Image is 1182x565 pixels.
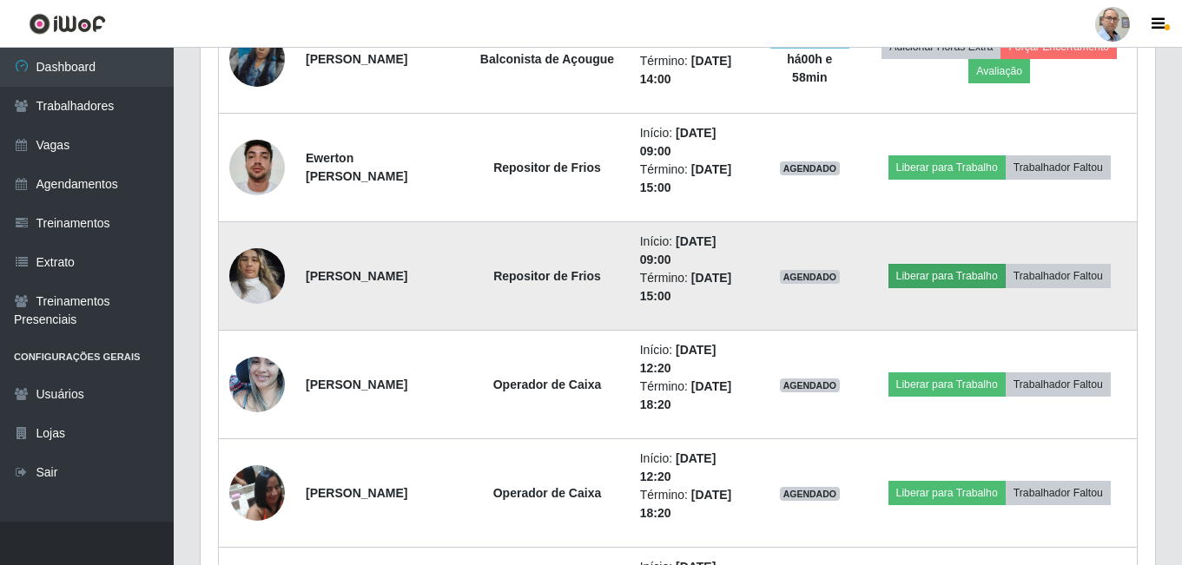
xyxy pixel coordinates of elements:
[968,59,1030,83] button: Avaliação
[888,481,1006,505] button: Liberar para Trabalho
[640,269,748,305] li: Término:
[1006,264,1111,288] button: Trabalhador Faltou
[229,130,285,204] img: 1741968469890.jpeg
[493,378,602,391] strong: Operador de Caixa
[306,151,407,183] strong: Ewerton [PERSON_NAME]
[229,347,285,421] img: 1641519989153.jpeg
[787,52,832,84] strong: há 00 h e 58 min
[640,486,748,522] li: Término:
[640,161,748,197] li: Término:
[640,52,748,89] li: Término:
[306,269,407,283] strong: [PERSON_NAME]
[480,52,614,66] strong: Balconista de Açougue
[306,486,407,500] strong: [PERSON_NAME]
[493,486,602,500] strong: Operador de Caixa
[888,372,1006,397] button: Liberar para Trabalho
[29,13,106,35] img: CoreUI Logo
[640,233,748,269] li: Início:
[1006,481,1111,505] button: Trabalhador Faltou
[780,161,841,175] span: AGENDADO
[493,161,601,174] strong: Repositor de Frios
[640,343,716,375] time: [DATE] 12:20
[1006,155,1111,180] button: Trabalhador Faltou
[888,155,1006,180] button: Liberar para Trabalho
[640,378,748,414] li: Término:
[640,450,748,486] li: Início:
[640,341,748,378] li: Início:
[780,378,841,392] span: AGENDADO
[640,126,716,158] time: [DATE] 09:00
[306,52,407,66] strong: [PERSON_NAME]
[888,264,1006,288] button: Liberar para Trabalho
[229,239,285,312] img: 1744396836120.jpeg
[229,10,285,108] img: 1748993831406.jpeg
[640,451,716,483] time: [DATE] 12:20
[229,456,285,529] img: 1716827942776.jpeg
[493,269,601,283] strong: Repositor de Frios
[1006,372,1111,397] button: Trabalhador Faltou
[780,270,841,284] span: AGENDADO
[306,378,407,391] strong: [PERSON_NAME]
[640,234,716,266] time: [DATE] 09:00
[780,487,841,501] span: AGENDADO
[640,124,748,161] li: Início:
